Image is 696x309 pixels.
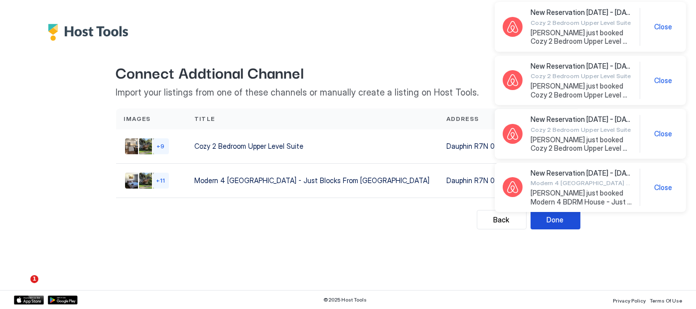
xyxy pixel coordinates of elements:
div: Listing image 1 [125,173,141,189]
span: Close [654,183,672,192]
iframe: Intercom live chat [10,275,34,299]
span: + 9 [157,142,165,150]
span: [PERSON_NAME] just booked Modern 4 BDRM House - Just Blocks From [GEOGRAPHIC_DATA] [531,189,632,206]
div: Airbnb [503,177,523,197]
span: Terms Of Use [650,298,682,304]
span: Import your listings from one of these channels or manually create a listing on Host Tools. [116,87,580,99]
span: New Reservation [DATE] - [DATE] [531,62,632,71]
span: + 11 [156,177,165,184]
span: 1 [30,275,38,283]
div: Listing image 2 [139,173,155,189]
span: Cozy 2 Bedroom Upper Level Suite [531,72,632,80]
button: Done [531,210,580,229]
span: © 2025 Host Tools [324,297,367,303]
div: Host Tools Logo [48,24,134,41]
div: Dauphin R7N 0W9 CA [446,141,518,151]
a: App Store [14,296,44,305]
span: Modern 4 [GEOGRAPHIC_DATA] - Just Blocks From [GEOGRAPHIC_DATA] [531,179,632,187]
span: Title [194,114,215,123]
div: Listing image 2 [139,138,155,154]
span: New Reservation [DATE] - [DATE] [531,115,632,124]
div: Cozy 2 Bedroom Upper Level Suite [194,141,430,151]
span: Close [654,22,672,31]
div: Back [494,214,510,225]
div: Airbnb [503,124,523,144]
span: New Reservation [DATE] - [DATE] [531,8,632,17]
div: Modern 4 [GEOGRAPHIC_DATA] - Just Blocks From [GEOGRAPHIC_DATA] [194,175,430,186]
div: Dauphin R7N 0W9 CA [446,175,518,186]
span: Close [654,76,672,85]
span: Connect Addtional Channel [116,61,580,83]
button: Back [477,210,527,229]
span: Cozy 2 Bedroom Upper Level Suite [531,19,632,26]
span: Close [654,129,672,138]
span: Address [446,114,479,123]
div: Listing image 1 [125,138,141,154]
div: Airbnb [503,17,523,37]
a: Privacy Policy [613,295,646,305]
span: [PERSON_NAME] just booked Cozy 2 Bedroom Upper Level Suite [531,28,632,46]
span: Cozy 2 Bedroom Upper Level Suite [531,126,632,133]
div: Done [547,214,564,225]
a: Google Play Store [48,296,78,305]
span: Privacy Policy [613,298,646,304]
span: New Reservation [DATE] - [DATE] [531,169,632,178]
div: Airbnb [503,70,523,90]
span: [PERSON_NAME] just booked Cozy 2 Bedroom Upper Level Suite [531,135,632,153]
span: Images [124,114,151,123]
span: [PERSON_NAME] just booked Cozy 2 Bedroom Upper Level Suite [531,82,632,99]
a: Terms Of Use [650,295,682,305]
